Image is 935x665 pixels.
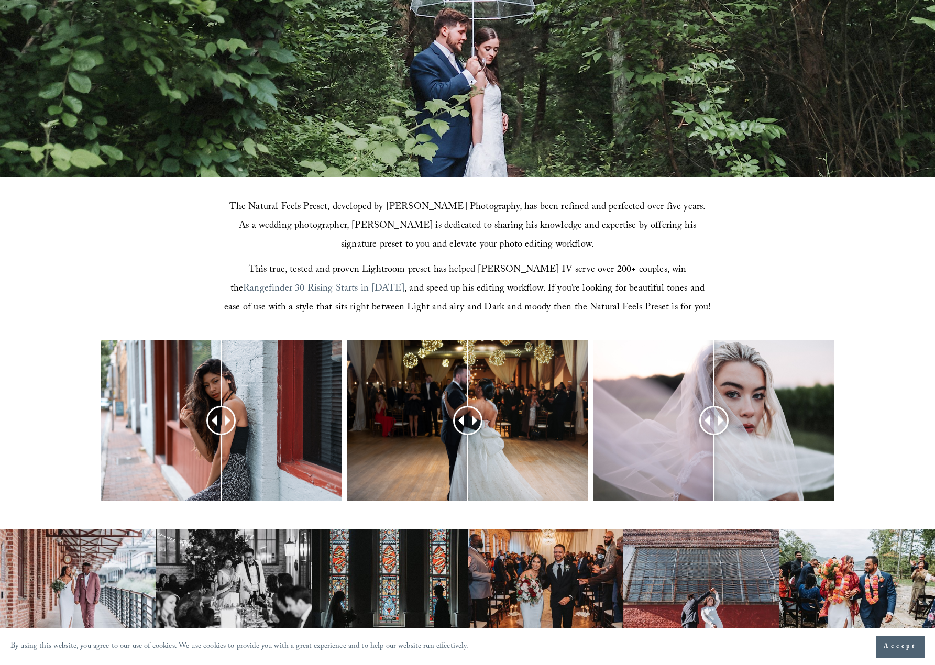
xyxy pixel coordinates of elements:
img: Rustic Raleigh wedding venue couple down the aisle [468,529,624,647]
button: Accept [876,636,925,658]
img: Best Raleigh wedding venue reception toast [156,529,312,647]
p: By using this website, you agree to our use of cookies. We use cookies to provide you with a grea... [10,639,469,655]
span: , and speed up his editing workflow. If you’re looking for beautiful tones and ease of use with a... [224,281,711,316]
img: Raleigh wedding photographer couple dance [623,529,779,647]
img: Elegant bride and groom first look photography [312,529,468,647]
span: This true, tested and proven Lightroom preset has helped [PERSON_NAME] IV serve over 200+ couples... [230,262,689,297]
span: Accept [884,641,917,652]
a: Rangefinder 30 Rising Starts in [DATE] [243,281,404,297]
span: The Natural Feels Preset, developed by [PERSON_NAME] Photography, has been refined and perfected ... [229,199,709,253]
